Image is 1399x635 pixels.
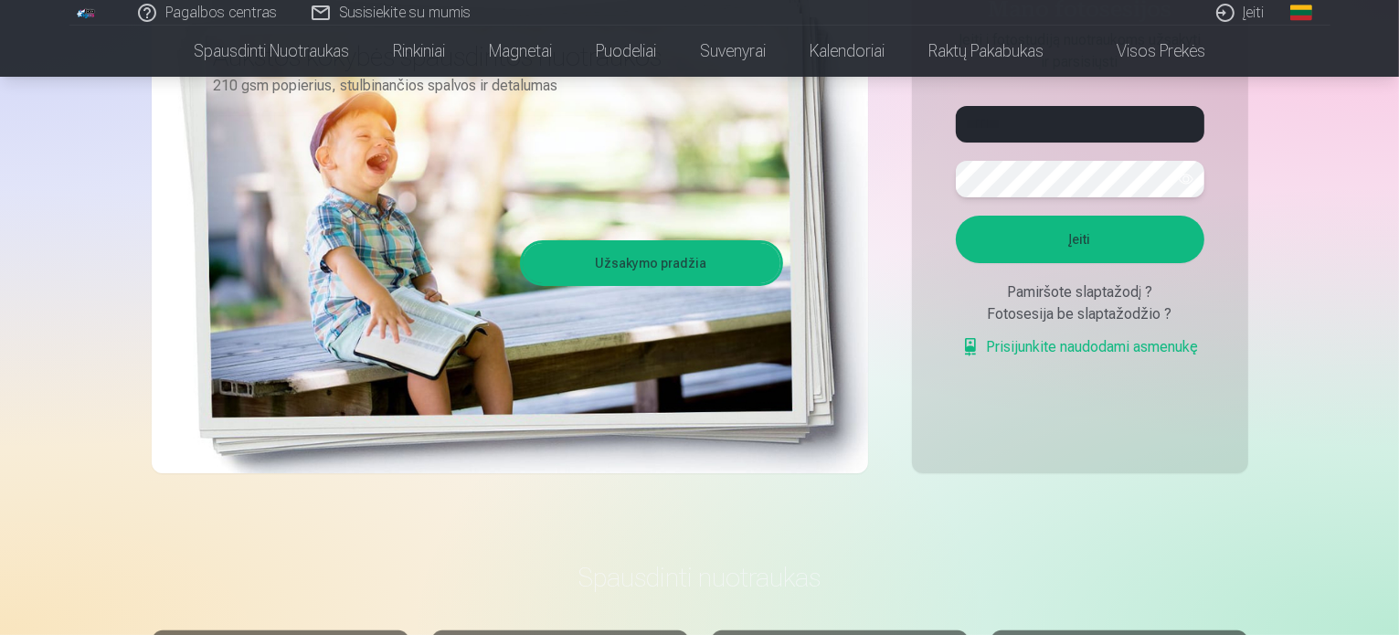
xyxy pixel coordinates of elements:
[574,26,678,77] a: Puodeliai
[371,26,467,77] a: Rinkiniai
[172,26,371,77] a: Spausdinti nuotraukas
[523,243,780,283] a: Užsakymo pradžia
[956,216,1204,263] button: Įeiti
[956,303,1204,325] div: Fotosesija be slaptažodžio ?
[678,26,788,77] a: Suvenyrai
[956,281,1204,303] div: Pamiršote slaptažodį ?
[77,7,97,18] img: /fa2
[1065,26,1227,77] a: Visos prekės
[166,561,1234,594] h3: Spausdinti nuotraukas
[906,26,1065,77] a: Raktų pakabukas
[961,336,1199,358] a: Prisijunkite naudodami asmenukę
[214,73,769,99] p: 210 gsm popierius, stulbinančios spalvos ir detalumas
[788,26,906,77] a: Kalendoriai
[467,26,574,77] a: Magnetai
